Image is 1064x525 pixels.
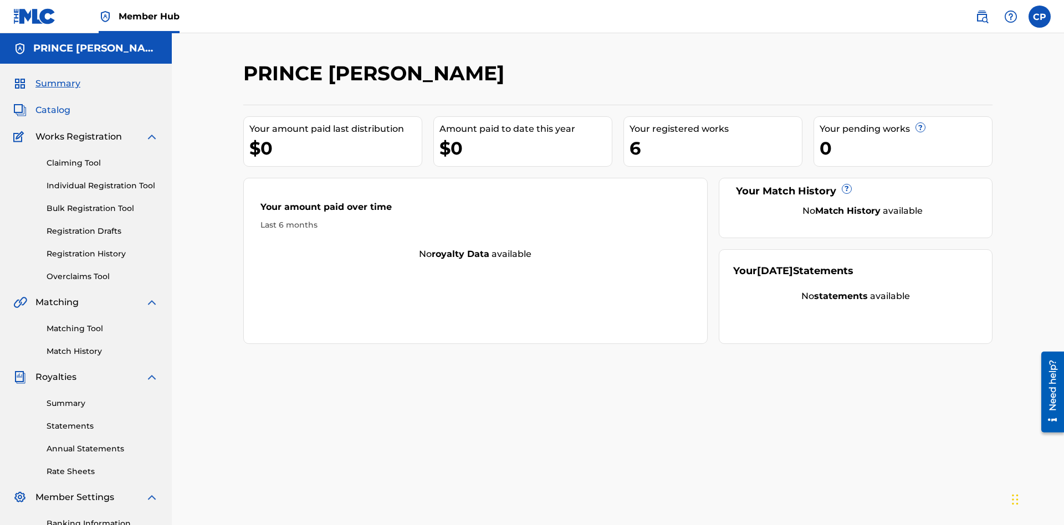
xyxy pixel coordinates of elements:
[47,225,158,237] a: Registration Drafts
[33,42,158,55] h5: PRINCE MCTESTERSON
[47,203,158,214] a: Bulk Registration Tool
[13,296,27,309] img: Matching
[47,271,158,282] a: Overclaims Tool
[47,157,158,169] a: Claiming Tool
[13,370,27,384] img: Royalties
[842,184,851,193] span: ?
[145,491,158,504] img: expand
[13,8,56,24] img: MLC Logo
[35,104,70,117] span: Catalog
[47,248,158,260] a: Registration History
[1004,10,1017,23] img: help
[145,370,158,384] img: expand
[13,491,27,504] img: Member Settings
[249,122,422,136] div: Your amount paid last distribution
[243,61,510,86] h2: PRINCE [PERSON_NAME]
[35,491,114,504] span: Member Settings
[249,136,422,161] div: $0
[145,130,158,143] img: expand
[260,200,690,219] div: Your amount paid over time
[145,296,158,309] img: expand
[432,249,489,259] strong: royalty data
[35,77,80,90] span: Summary
[47,466,158,477] a: Rate Sheets
[13,130,28,143] img: Works Registration
[1029,6,1051,28] div: User Menu
[630,122,802,136] div: Your registered works
[971,6,993,28] a: Public Search
[820,122,992,136] div: Your pending works
[820,136,992,161] div: 0
[99,10,112,23] img: Top Rightsholder
[1033,347,1064,438] iframe: Resource Center
[47,346,158,357] a: Match History
[630,136,802,161] div: 6
[757,265,793,277] span: [DATE]
[13,77,80,90] a: SummarySummary
[916,123,925,132] span: ?
[439,136,612,161] div: $0
[47,398,158,409] a: Summary
[35,296,79,309] span: Matching
[439,122,612,136] div: Amount paid to date this year
[13,104,70,117] a: CatalogCatalog
[13,77,27,90] img: Summary
[13,42,27,55] img: Accounts
[47,180,158,192] a: Individual Registration Tool
[733,184,979,199] div: Your Match History
[1000,6,1022,28] div: Help
[119,10,180,23] span: Member Hub
[47,443,158,455] a: Annual Statements
[47,420,158,432] a: Statements
[814,291,868,301] strong: statements
[260,219,690,231] div: Last 6 months
[35,130,122,143] span: Works Registration
[747,204,979,218] div: No available
[1012,483,1019,516] div: Drag
[975,10,989,23] img: search
[244,248,707,261] div: No available
[733,264,853,279] div: Your Statements
[1009,472,1064,525] iframe: Chat Widget
[733,290,979,303] div: No available
[13,104,27,117] img: Catalog
[35,370,76,384] span: Royalties
[815,205,881,216] strong: Match History
[47,323,158,334] a: Matching Tool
